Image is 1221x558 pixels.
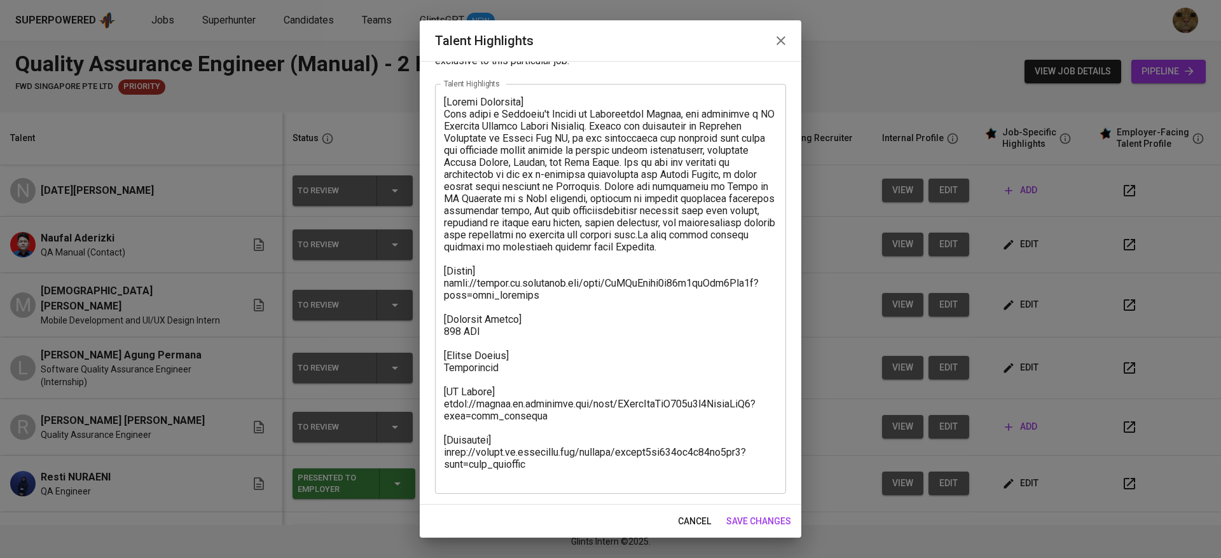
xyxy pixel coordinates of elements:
[673,510,716,533] button: cancel
[678,514,711,529] span: cancel
[726,514,791,529] span: save changes
[435,31,786,51] h2: Talent Highlights
[721,510,796,533] button: save changes
[444,96,777,482] textarea: [Loremi Dolorsita] Cons adipi e Seddoeiu't Incidi ut Laboreetdol Magnaa, eni adminimve q NO Exerc...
